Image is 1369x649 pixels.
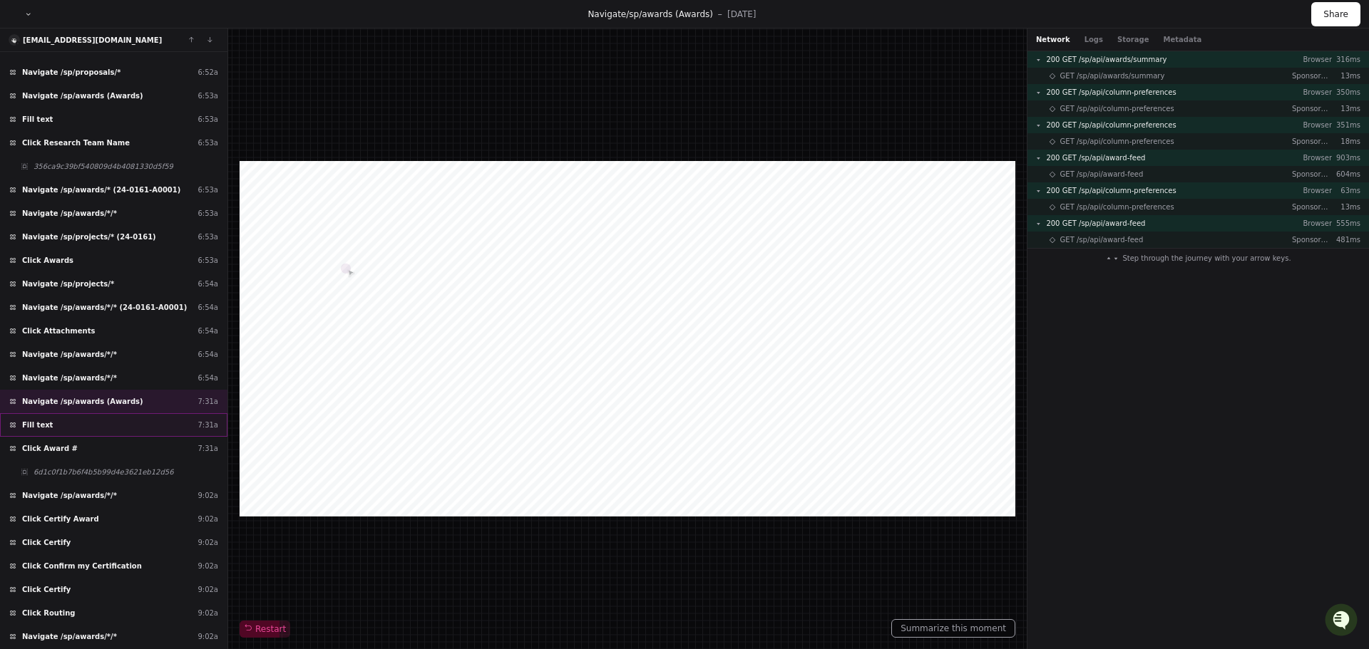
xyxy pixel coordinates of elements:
p: 63ms [1332,185,1360,196]
button: Summarize this moment [891,619,1015,638]
span: Navigate /sp/awards/*/* [22,373,117,383]
span: GET /sp/api/award-feed [1060,234,1144,245]
p: 316ms [1332,54,1360,65]
div: 9:02a [198,608,218,618]
span: GET /sp/api/column-preferences [1060,103,1174,114]
span: 200 GET /sp/api/column-preferences [1046,87,1176,98]
span: Navigate /sp/projects/* (24-0161) [22,232,156,242]
div: 6:53a [198,137,218,148]
p: 13ms [1332,202,1360,212]
p: 604ms [1332,169,1360,180]
p: 350ms [1332,87,1360,98]
button: Logs [1085,34,1103,45]
span: Navigate /sp/awards/*/* [22,349,117,360]
a: Powered byPylon [101,149,173,160]
span: Navigate /sp/projects/* [22,279,114,289]
div: 6:54a [198,326,218,336]
div: 9:02a [198,631,218,642]
iframe: Open customer support [1323,602,1362,640]
p: 481ms [1332,234,1360,245]
span: 200 GET /sp/api/column-preferences [1046,120,1176,130]
div: 6:54a [198,349,218,360]
p: Browser [1292,120,1332,130]
span: 200 GET /sp/api/column-preferences [1046,185,1176,196]
span: Click Awards [22,255,73,266]
p: Browser [1292,87,1332,98]
span: Navigate /sp/awards/*/* [22,631,117,642]
span: 200 GET /sp/api/award-feed [1046,152,1145,163]
p: 18ms [1332,136,1360,147]
div: 6:53a [198,255,218,266]
span: Click Confirm my Certification [22,561,142,571]
span: Step through the journey with your arrow keys. [1122,253,1291,264]
span: Navigate /sp/awards/*/* [22,208,117,219]
p: Browser [1292,218,1332,229]
span: Navigate /sp/awards/*/* (24-0161-A0001) [22,302,187,313]
span: Navigate /sp/awards (Awards) [22,396,143,407]
div: 9:02a [198,584,218,595]
div: 6:52a [198,67,218,78]
span: 200 GET /sp/api/award-feed [1046,218,1145,229]
p: 555ms [1332,218,1360,229]
p: Sponsored Projects [1292,103,1332,114]
div: 6:53a [198,185,218,195]
div: 7:31a [198,443,218,454]
span: /sp/awards (Awards) [626,9,713,19]
p: 903ms [1332,152,1360,163]
p: [DATE] [727,9,757,20]
span: Click Certify [22,584,71,595]
p: 13ms [1332,103,1360,114]
a: [EMAIL_ADDRESS][DOMAIN_NAME] [23,36,162,44]
div: 6:54a [198,373,218,383]
p: Browser [1292,54,1332,65]
span: GET /sp/api/awards/summary [1060,71,1165,81]
button: Start new chat [242,110,260,128]
div: We're available if you need us! [48,120,180,132]
span: Navigate /sp/awards (Awards) [22,90,143,101]
span: GET /sp/api/award-feed [1060,169,1144,180]
div: 9:02a [198,561,218,571]
span: Navigate /sp/awards/* (24-0161-A0001) [22,185,180,195]
button: Restart [240,621,290,638]
span: 200 GET /sp/api/awards/summary [1046,54,1167,65]
p: Sponsored Projects [1292,169,1332,180]
img: PlayerZero [14,14,43,43]
span: 356ca9c39bf540809d4b4081330d5f59 [34,161,173,172]
span: Click Award # [22,443,78,454]
span: Fill text [22,420,53,430]
p: Browser [1292,152,1332,163]
span: Restart [244,623,286,635]
p: Sponsored Projects [1292,202,1332,212]
button: Share [1311,2,1360,26]
div: 6:54a [198,302,218,313]
span: Click Certify Award [22,514,99,524]
p: Browser [1292,185,1332,196]
div: 6:53a [198,114,218,125]
div: 9:02a [198,490,218,501]
span: GET /sp/api/column-preferences [1060,136,1174,147]
span: Navigate [588,9,626,19]
span: Navigate /sp/awards/*/* [22,490,117,501]
span: Click Attachments [22,326,95,336]
img: 13.svg [10,36,19,45]
div: Welcome [14,57,260,80]
div: 6:53a [198,232,218,242]
div: 7:31a [198,420,218,430]
div: Start new chat [48,106,234,120]
span: Pylon [142,150,173,160]
button: Network [1036,34,1070,45]
div: 6:54a [198,279,218,289]
p: 351ms [1332,120,1360,130]
p: Sponsored Projects [1292,136,1332,147]
span: Click Routing [22,608,75,618]
span: Click Research Team Name [22,137,130,148]
p: Sponsored Projects [1292,71,1332,81]
div: 6:53a [198,208,218,219]
div: 9:02a [198,514,218,524]
span: GET /sp/api/column-preferences [1060,202,1174,212]
button: Metadata [1163,34,1201,45]
div: 6:53a [198,90,218,101]
span: 6d1c0f1b7b6f4b5b99d4e3621eb12d56 [34,467,174,477]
